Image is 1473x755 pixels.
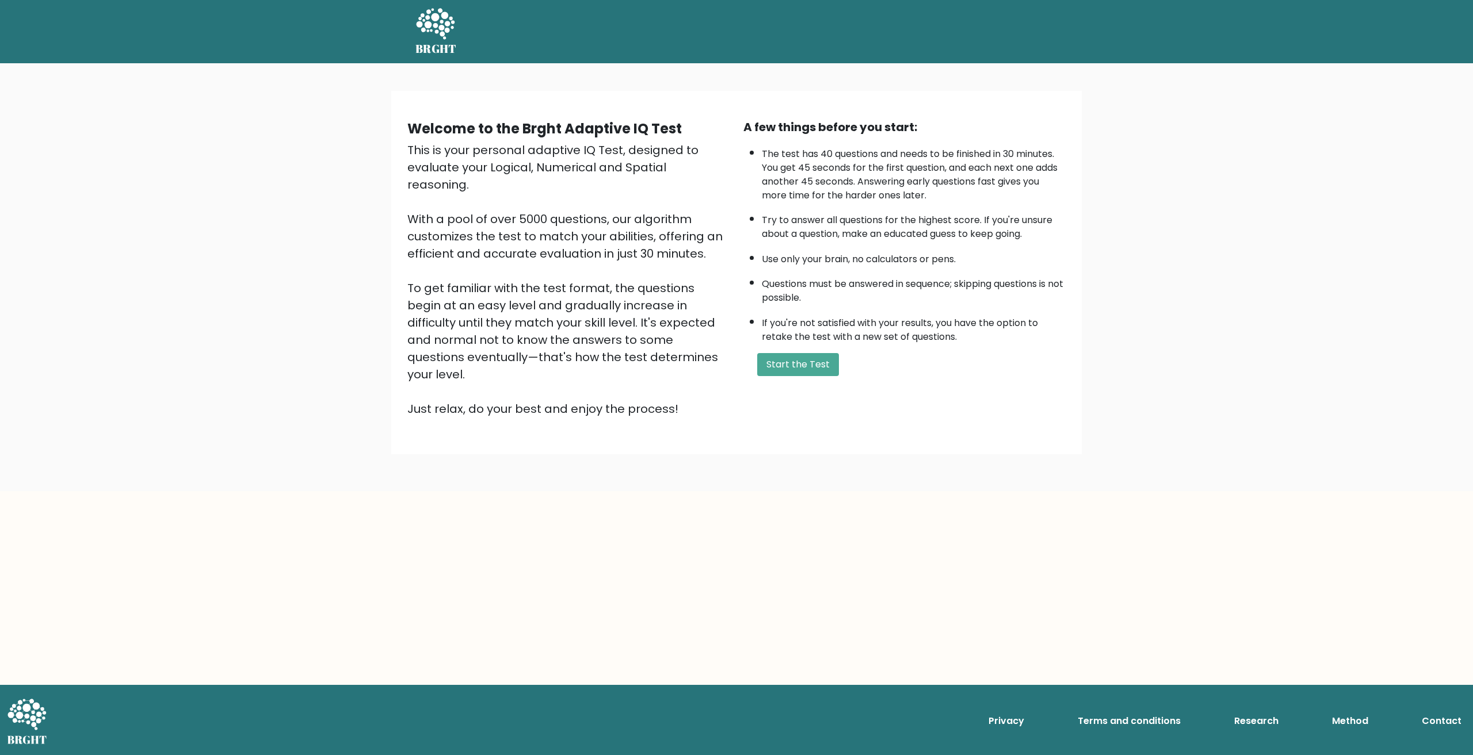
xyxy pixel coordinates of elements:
[757,353,839,376] button: Start the Test
[743,118,1066,136] div: A few things before you start:
[762,247,1066,266] li: Use only your brain, no calculators or pens.
[1417,710,1466,733] a: Contact
[1073,710,1185,733] a: Terms and conditions
[762,311,1066,344] li: If you're not satisfied with your results, you have the option to retake the test with a new set ...
[407,119,682,138] b: Welcome to the Brght Adaptive IQ Test
[762,271,1066,305] li: Questions must be answered in sequence; skipping questions is not possible.
[1230,710,1283,733] a: Research
[762,208,1066,241] li: Try to answer all questions for the highest score. If you're unsure about a question, make an edu...
[415,42,457,56] h5: BRGHT
[762,141,1066,202] li: The test has 40 questions and needs to be finished in 30 minutes. You get 45 seconds for the firs...
[415,5,457,59] a: BRGHT
[1327,710,1373,733] a: Method
[984,710,1029,733] a: Privacy
[407,141,730,417] div: This is your personal adaptive IQ Test, designed to evaluate your Logical, Numerical and Spatial ...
